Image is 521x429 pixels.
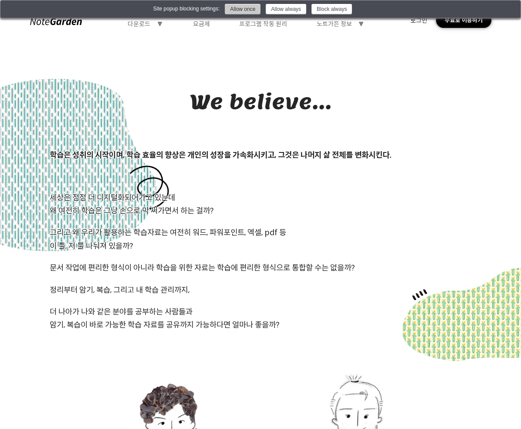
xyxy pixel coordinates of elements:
button: Allow once [225,4,260,14]
div: 이 툴, 저 툴 나눠져 있을까? [50,240,471,253]
div: 무료로 이용하기 [436,13,491,28]
div: 학습은 성취의 시작이며, 학습 효율의 향상은 개인의 성장을 가속화시키고, 그것은 나머지 삶 전체를 변화시킨다. [50,149,471,162]
div: 다운로드 [128,20,150,28]
div: 문서 작업에 편리한 형식이 아니라 학습을 위한 자료는 학습에 편리한 형식으로 통합할 수는 없을까? [50,261,471,274]
div: 세상은 점점 더 디지털화되어가고 있는데 [50,191,471,204]
div: 더 나아가 나와 같은 분야를 공부하는 사람들과 [50,305,471,318]
div: 그리고 왜 우리가 활용하는 학습자료는 여전히 워드, 파워포인트, 엑셀, pdf 등 [50,226,471,239]
div: 왜 여전히 학습은 그냥 손으로 막 써가면서 하는 걸까? [50,204,471,217]
button: Allow always [266,4,306,14]
div: 프로그램 작동 원리 [239,20,287,28]
div: We believe... [44,85,477,119]
div: 정리부터 암기, 복습, 그리고 내 학습 관리까지, [50,284,471,297]
div: Site popup blocking settings: [153,6,220,12]
div: 요금제 [193,20,210,28]
button: Block always [311,4,352,14]
div: 노트가든 정보 [317,20,352,28]
div: 로그인 [410,17,427,24]
div: 암기, 복습이 바로 가능한 학습 자료를 공유까지 가능하다면 얼마나 좋을까? [50,318,471,331]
